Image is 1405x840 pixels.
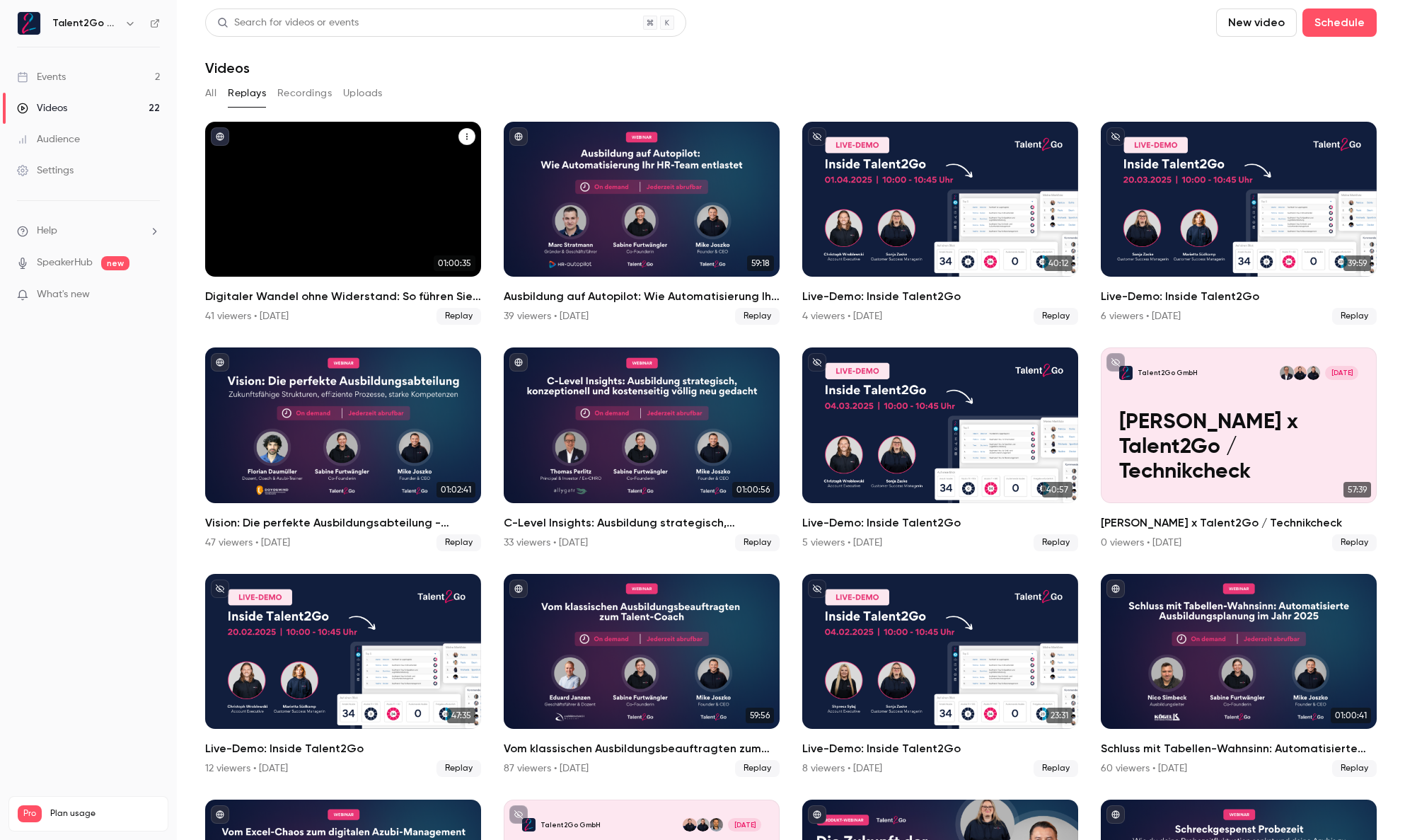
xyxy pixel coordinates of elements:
[37,255,93,270] a: SpeakerHub
[101,256,129,270] span: new
[17,70,66,84] div: Events
[802,536,882,550] div: 5 viewers • [DATE]
[1101,309,1181,323] div: 6 viewers • [DATE]
[1332,760,1377,777] span: Replay
[1293,366,1307,379] img: Sabine Furtwängler
[540,820,601,829] p: Talent2Go GmbH
[1034,534,1078,551] span: Replay
[747,255,774,271] span: 59:18
[1101,740,1377,757] h2: Schluss mit Tabellen-Wahnsinn: Automatisierte Ausbildungsplanung im Jahr 2025 ☝️🚀
[277,82,332,105] button: Recordings
[504,122,780,325] a: 59:18Ausbildung auf Autopilot: Wie Automatisierung Ihr HR-Team entlastet ⚙️39 viewers • [DATE]Replay
[696,818,710,832] img: Mike Joszko
[1331,708,1371,723] span: 01:00:41
[17,224,160,238] li: help-dropdown-opener
[802,574,1078,777] a: 23:31Live-Demo: Inside Talent2Go8 viewers • [DATE]Replay
[205,122,481,325] li: Digitaler Wandel ohne Widerstand: So führen Sie neue HR-Software erfolgreich ein
[1307,366,1320,379] img: Mike Joszko
[1101,122,1377,325] a: 39:59Live-Demo: Inside Talent2Go6 viewers • [DATE]Replay
[732,482,774,497] span: 01:00:56
[802,347,1078,551] li: Live-Demo: Inside Talent2Go
[808,805,826,824] button: published
[1106,805,1125,824] button: published
[802,122,1078,325] a: 40:12Live-Demo: Inside Talent2Go4 viewers • [DATE]Replay
[1101,574,1377,777] li: Schluss mit Tabellen-Wahnsinn: Automatisierte Ausbildungsplanung im Jahr 2025 ☝️🚀
[1332,308,1377,325] span: Replay
[205,514,481,531] h2: Vision: Die perfekte Ausbildungsabteilung - Zukunftsfähige Strukturen, effiziente Prozesse, stark...
[735,534,780,551] span: Replay
[205,347,481,551] a: 01:02:41Vision: Die perfekte Ausbildungsabteilung - Zukunftsfähige Strukturen, effiziente Prozess...
[504,574,780,777] a: 59:56Vom klassischen Ausbildungsbeauftragten zum Talent-Coach 🤔💡87 viewers • [DATE]Replay
[504,574,780,777] li: Vom klassischen Ausbildungsbeauftragten zum Talent-Coach 🤔💡
[205,8,1377,832] section: Videos
[1034,760,1078,777] span: Replay
[436,760,481,777] span: Replay
[1216,8,1297,37] button: New video
[1046,708,1072,723] span: 23:31
[509,580,528,598] button: published
[1034,308,1078,325] span: Replay
[205,82,216,105] button: All
[205,536,290,550] div: 47 viewers • [DATE]
[1343,482,1371,497] span: 57:39
[205,309,289,323] div: 41 viewers • [DATE]
[211,353,229,372] button: published
[37,224,57,238] span: Help
[1101,347,1377,551] a: Thomas x Talent2Go / TechnikcheckTalent2Go GmbHMike JoszkoSabine FurtwänglerThomas Perlitz[DATE][...
[710,818,723,832] img: Konstantin Rohde
[343,82,383,105] button: Uploads
[802,347,1078,551] a: 40:57Live-Demo: Inside Talent2Go5 viewers • [DATE]Replay
[808,580,826,598] button: unpublished
[1101,574,1377,777] a: 01:00:41Schluss mit Tabellen-Wahnsinn: Automatisierte Ausbildungsplanung im Jahr 2025 ☝️🚀60 viewe...
[509,353,528,372] button: published
[217,16,359,30] div: Search for videos or events
[1044,255,1072,271] span: 40:12
[802,122,1078,325] li: Live-Demo: Inside Talent2Go
[504,122,780,325] li: Ausbildung auf Autopilot: Wie Automatisierung Ihr HR-Team entlastet ⚙️
[52,16,119,30] h6: Talent2Go GmbH
[522,818,536,832] img: Technikcheck
[436,534,481,551] span: Replay
[802,288,1078,305] h2: Live-Demo: Inside Talent2Go
[504,740,780,757] h2: Vom klassischen Ausbildungsbeauftragten zum Talent-Coach 🤔💡
[436,308,481,325] span: Replay
[504,536,588,550] div: 33 viewers • [DATE]
[1101,761,1187,776] div: 60 viewers • [DATE]
[504,514,780,531] h2: C-Level Insights: Ausbildung strategisch, konzeptionell und kostenseitig völlig neu gedacht 💡📊
[802,761,882,776] div: 8 viewers • [DATE]
[1119,366,1133,379] img: Thomas x Talent2Go / Technikcheck
[728,818,761,832] span: [DATE]
[17,101,67,115] div: Videos
[1325,366,1358,379] span: [DATE]
[205,574,481,777] a: 47:35Live-Demo: Inside Talent2Go12 viewers • [DATE]Replay
[1106,127,1125,146] button: unpublished
[509,805,528,824] button: unpublished
[205,122,481,325] a: 01:00:35Digitaler Wandel ohne Widerstand: So führen Sie neue HR-Software erfolgreich ein41 viewer...
[808,353,826,372] button: unpublished
[683,818,696,832] img: Sabine Furtwängler
[228,82,266,105] button: Replays
[802,309,882,323] div: 4 viewers • [DATE]
[205,59,250,76] h1: Videos
[735,760,780,777] span: Replay
[1280,366,1293,379] img: Thomas Perlitz
[436,482,475,497] span: 01:02:41
[211,805,229,824] button: published
[1101,536,1181,550] div: 0 viewers • [DATE]
[504,309,589,323] div: 39 viewers • [DATE]
[1343,255,1371,271] span: 39:59
[802,514,1078,531] h2: Live-Demo: Inside Talent2Go
[1042,482,1072,497] span: 40:57
[447,708,475,723] span: 47:35
[205,347,481,551] li: Vision: Die perfekte Ausbildungsabteilung - Zukunftsfähige Strukturen, effiziente Prozesse, stark...
[17,163,74,178] div: Settings
[18,12,40,35] img: Talent2Go GmbH
[802,740,1078,757] h2: Live-Demo: Inside Talent2Go
[205,761,288,776] div: 12 viewers • [DATE]
[1101,514,1377,531] h2: [PERSON_NAME] x Talent2Go / Technikcheck
[746,708,774,723] span: 59:56
[1101,347,1377,551] li: Thomas x Talent2Go / Technikcheck
[504,288,780,305] h2: Ausbildung auf Autopilot: Wie Automatisierung Ihr HR-Team entlastet ⚙️
[205,740,481,757] h2: Live-Demo: Inside Talent2Go
[504,761,589,776] div: 87 viewers • [DATE]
